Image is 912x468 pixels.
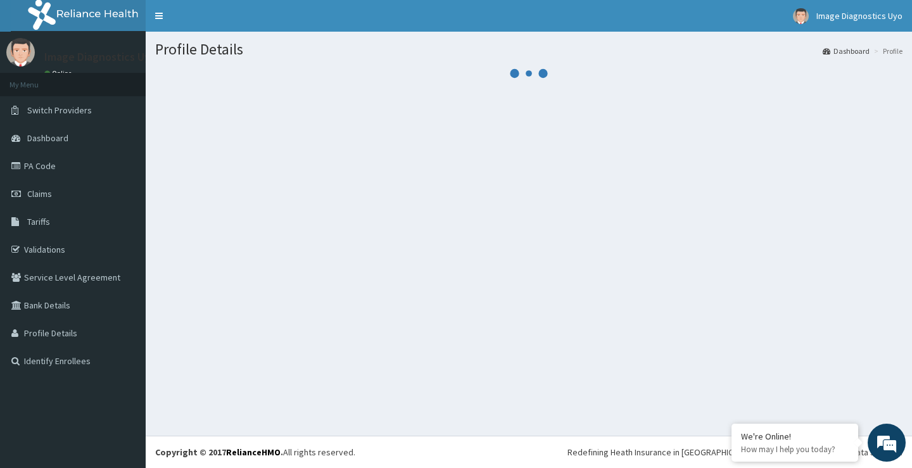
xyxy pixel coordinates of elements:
li: Profile [871,46,902,56]
strong: Copyright © 2017 . [155,446,283,458]
p: How may I help you today? [741,444,849,455]
img: User Image [793,8,809,24]
img: User Image [6,38,35,66]
span: Dashboard [27,132,68,144]
div: We're Online! [741,431,849,442]
a: Online [44,69,75,78]
span: Claims [27,188,52,199]
span: Tariffs [27,216,50,227]
span: Switch Providers [27,104,92,116]
a: Dashboard [823,46,870,56]
div: Redefining Heath Insurance in [GEOGRAPHIC_DATA] using Telemedicine and Data Science! [567,446,902,459]
a: RelianceHMO [226,446,281,458]
footer: All rights reserved. [146,436,912,468]
span: Image Diagnostics Uyo [816,10,902,22]
h1: Profile Details [155,41,902,58]
p: Image Diagnostics Uyo [44,51,156,63]
svg: audio-loading [510,54,548,92]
